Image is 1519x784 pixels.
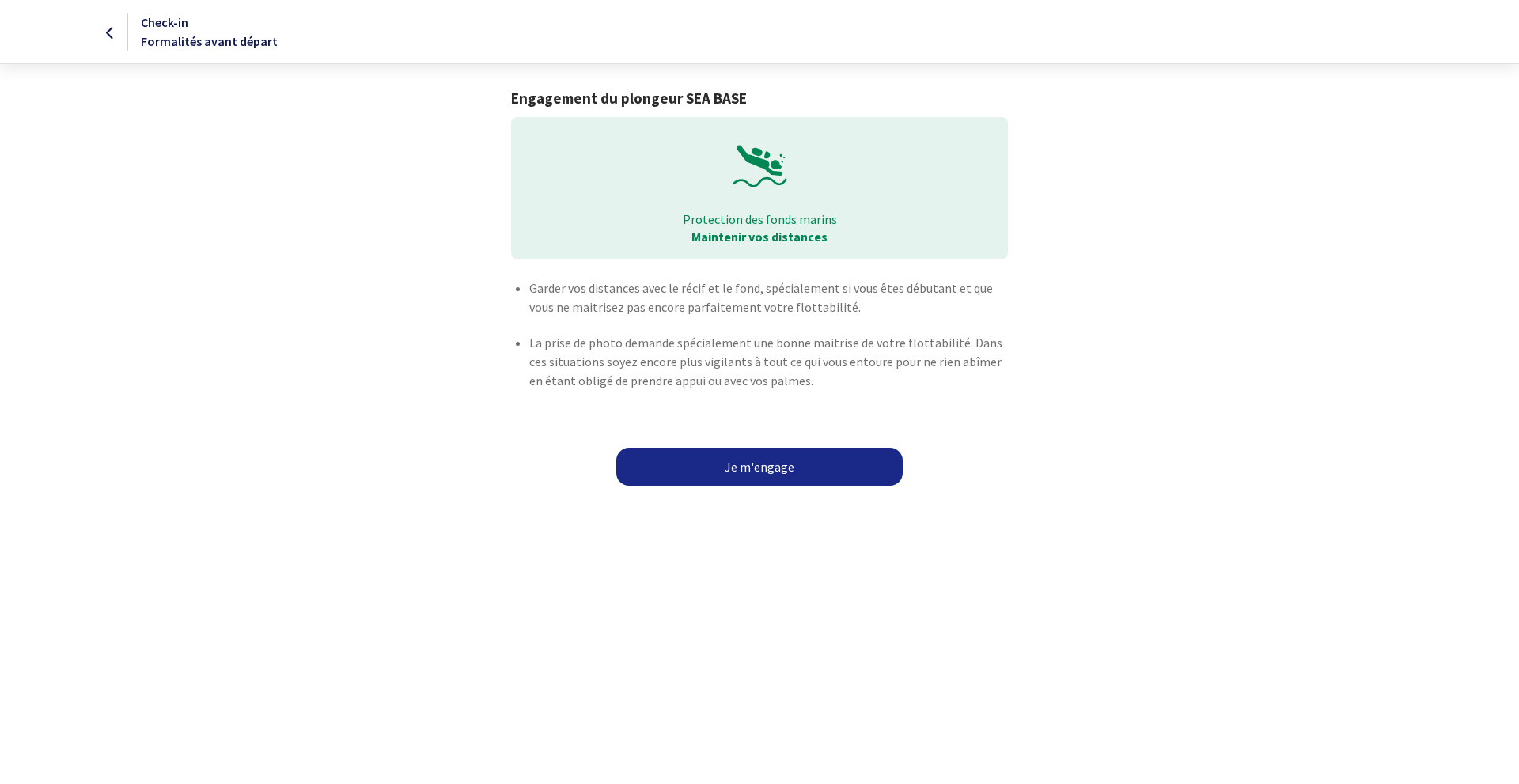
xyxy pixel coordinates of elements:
h1: Engagement du plongeur SEA BASE [511,89,1007,108]
a: Je m'engage [616,448,903,486]
strong: Maintenir vos distances [691,229,828,244]
p: Garder vos distances avec le récif et le fond, spécialement si vous êtes débutant et que vous ne ... [529,278,1007,316]
span: Check-in Formalités avant départ [141,14,278,49]
p: La prise de photo demande spécialement une bonne maitrise de votre flottabilité. Dans ces situati... [529,333,1007,390]
p: Protection des fonds marins [522,210,996,228]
